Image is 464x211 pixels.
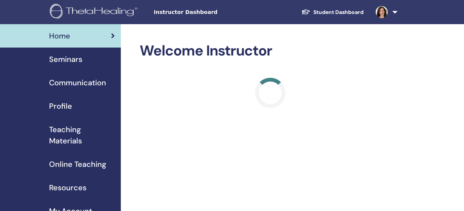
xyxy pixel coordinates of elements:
span: Profile [49,100,72,112]
span: Instructor Dashboard [154,8,267,16]
span: Communication [49,77,106,88]
a: Student Dashboard [295,5,370,19]
img: default.jpg [376,6,388,18]
span: Online Teaching [49,159,106,170]
span: Home [49,30,70,42]
h2: Welcome Instructor [140,42,401,60]
span: Seminars [49,54,82,65]
img: logo.png [50,4,140,21]
span: Resources [49,182,86,193]
img: graduation-cap-white.svg [301,9,310,15]
span: Teaching Materials [49,124,115,146]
